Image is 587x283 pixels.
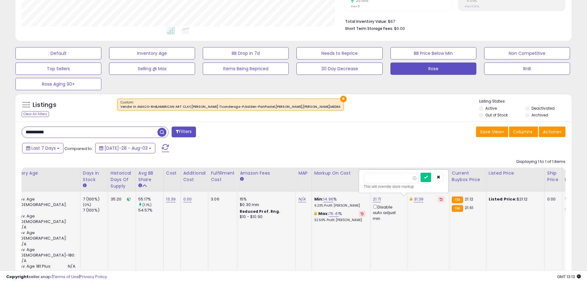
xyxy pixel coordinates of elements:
[547,196,557,202] div: 0.00
[390,63,476,75] button: Rose
[138,196,163,202] div: 55.17%
[104,145,148,151] span: [DATE]-28 - Aug-03
[120,100,340,109] span: Custom:
[19,247,75,258] span: Inv. Age [DEMOGRAPHIC_DATA]-180:
[484,47,570,59] button: Non Competitive
[312,168,370,192] th: The percentage added to the cost of goods (COGS) that forms the calculator for Min & Max prices.
[452,205,463,212] small: FBA
[211,170,234,183] div: Fulfillment Cost
[183,196,192,202] a: 0.00
[479,99,572,104] p: Listing States:
[485,112,508,118] label: Out of Stock
[111,196,131,202] div: 35.20
[351,5,360,8] small: Prev: 5
[15,78,101,90] button: Rose Aging 90+
[166,170,178,176] div: Cost
[314,170,368,176] div: Markup on Cost
[513,129,532,135] span: Columns
[19,224,26,230] span: N/A
[6,170,77,176] div: Inventory Age
[83,202,92,207] small: (0%)
[532,106,555,111] label: Deactivated
[19,241,26,247] span: N/A
[138,170,161,183] div: Avg BB Share
[547,170,560,183] div: Ship Price
[15,47,101,59] button: Default
[539,127,565,137] button: Actions
[452,196,463,203] small: FBA
[314,196,365,208] div: %
[323,196,333,202] a: 14.96
[314,211,365,222] div: %
[166,196,176,202] a: 13.39
[19,196,75,208] span: Inv. Age [DEMOGRAPHIC_DATA]:
[314,212,317,216] i: This overrides the store level max markup for this listing
[345,26,393,31] b: Short Term Storage Fees:
[6,274,29,280] strong: Copyright
[329,211,339,217] a: 76.41
[314,218,365,222] p: 32.59% Profit [PERSON_NAME]
[373,204,402,221] div: Disable auto adjust min
[509,127,538,137] button: Columns
[83,183,87,188] small: Days In Stock.
[111,170,133,189] div: Historical Days Of Supply
[172,127,196,137] button: Filters
[364,184,444,190] div: This will override store markup
[183,170,206,183] div: Additional Cost
[142,202,152,207] small: (1.1%)
[109,47,195,59] button: Inventory Age
[489,196,517,202] b: Listed Price:
[465,196,473,202] span: 21.12
[203,47,289,59] button: BB Drop in 7d
[314,196,324,202] b: Min:
[361,212,364,215] i: Revert to store-level Max Markup
[33,101,56,109] h5: Listings
[298,196,306,202] a: N/A
[83,196,108,202] div: 7 (100%)
[557,274,581,280] span: 2025-08-11 13:13 GMT
[19,264,51,269] span: Inv. Age 181 Plus:
[95,143,155,153] button: [DATE]-28 - Aug-03
[532,112,548,118] label: Archived
[240,202,291,208] div: $0.30 min
[211,196,232,202] div: 3.06
[6,274,107,280] div: seller snap | |
[120,105,340,109] div: Vendor in AMACO-RnB,AMERICAN ART CLAY,[PERSON_NAME] Ticonderoga-P,Golden-PanPastel,[PERSON_NAME],...
[489,170,542,176] div: Listed Price
[53,274,79,280] a: Terms of Use
[19,230,75,241] span: Inv. Age [DEMOGRAPHIC_DATA]:
[516,159,565,165] div: Displaying 1 to 1 of 1 items
[80,274,107,280] a: Privacy Policy
[298,170,309,176] div: MAP
[345,19,387,24] b: Total Inventory Value:
[476,127,508,137] button: Save View
[240,209,280,214] b: Reduced Prof. Rng.
[68,264,75,269] span: N/A
[414,196,424,202] a: 31.39
[83,208,108,213] div: 7 (100%)
[138,183,142,188] small: Avg BB Share.
[240,214,291,220] div: $10 - $10.90
[345,17,561,25] li: $67
[22,111,49,117] div: Clear All Filters
[22,143,63,153] button: Last 7 Days
[138,208,163,213] div: 54.57%
[373,196,381,202] a: 21.71
[452,170,483,183] div: Current Buybox Price
[314,204,365,208] p: 9.23% Profit [PERSON_NAME]
[390,47,476,59] button: BB Price Below Min
[318,211,329,216] b: Max:
[485,106,497,111] label: Active
[394,26,405,31] span: $0.00
[465,205,473,211] span: 21.61
[203,63,289,75] button: Items Being Repriced
[240,170,293,176] div: Amazon Fees
[15,63,101,75] button: Top Sellers
[296,47,382,59] button: Needs to Reprice
[19,213,75,224] span: Inv. Age [DEMOGRAPHIC_DATA]:
[484,63,570,75] button: RnB
[64,146,93,152] span: Compared to:
[296,63,382,75] button: 30 Day Decrease
[109,63,195,75] button: Selling @ Max
[19,258,26,264] span: N/A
